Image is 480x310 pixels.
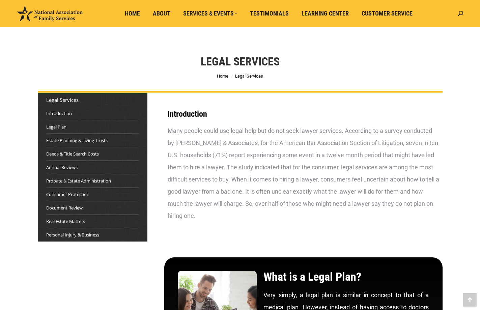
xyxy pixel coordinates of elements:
[168,125,439,222] div: Many people could use legal help but do not seek lawyer services. According to a survey conducted...
[46,177,111,184] a: Probate & Estate Administration
[120,7,145,20] a: Home
[235,74,263,79] span: Legal Services
[46,218,85,225] a: Real Estate Matters
[297,7,354,20] a: Learning Center
[357,7,417,20] a: Customer Service
[374,243,480,310] iframe: Tidio Chat
[250,10,289,17] span: Testimonials
[148,7,175,20] a: About
[17,6,83,21] img: National Association of Family Services
[46,137,108,144] a: Estate Planning & Living Trusts
[153,10,170,17] span: About
[362,10,413,17] span: Customer Service
[46,123,66,130] a: Legal Plan
[46,150,99,157] a: Deeds & Title Search Costs
[46,164,78,171] a: Annual Reviews
[263,271,429,282] h2: What is a Legal Plan?
[217,74,228,79] a: Home
[125,10,140,17] span: Home
[201,54,280,69] h1: Legal Services
[183,10,237,17] span: Services & Events
[46,191,89,198] a: Consumer Protection
[46,231,99,238] a: Personal Injury & Business
[46,110,72,117] a: Introduction
[302,10,349,17] span: Learning Center
[46,96,139,103] div: Legal Services
[168,110,439,118] h3: Introduction
[46,204,83,211] a: Document Review
[245,7,293,20] a: Testimonials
